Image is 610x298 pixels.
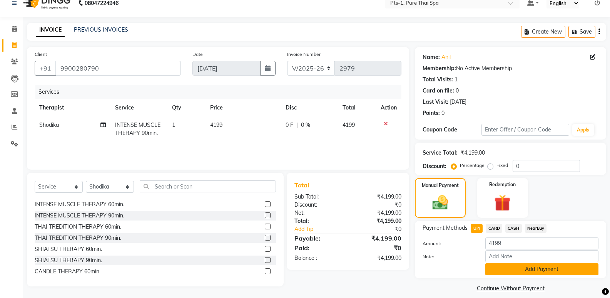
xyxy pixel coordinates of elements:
[289,217,348,225] div: Total:
[423,162,446,170] div: Discount:
[471,224,483,233] span: UPI
[423,149,458,157] div: Service Total:
[348,217,407,225] div: ₹4,199.00
[286,121,293,129] span: 0 F
[423,87,454,95] div: Card on file:
[572,124,594,136] button: Apply
[35,268,99,276] div: CANDLE THERAPY 60min
[485,250,598,262] input: Add Note
[289,243,348,253] div: Paid:
[485,237,598,249] input: Amount
[423,64,598,72] div: No Active Membership
[417,240,479,247] label: Amount:
[281,99,338,116] th: Disc
[417,253,479,260] label: Note:
[289,234,348,243] div: Payable:
[568,26,595,38] button: Save
[289,225,358,233] a: Add Tip
[423,53,440,61] div: Name:
[172,121,175,128] span: 1
[35,245,102,253] div: SHIATSU THERAPY 60min.
[110,99,167,116] th: Service
[441,53,451,61] a: Anil
[525,224,547,233] span: NearBuy
[287,51,321,58] label: Invoice Number
[441,109,445,117] div: 0
[35,61,56,76] button: +91
[74,26,128,33] a: PREVIOUS INVOICES
[343,121,355,128] span: 4199
[348,201,407,209] div: ₹0
[206,99,281,116] th: Price
[423,76,453,84] div: Total Visits:
[192,51,203,58] label: Date
[348,193,407,201] div: ₹4,199.00
[35,234,121,242] div: THAI TREDITION THERAPY 90min.
[348,243,407,253] div: ₹0
[35,256,102,264] div: SHIATSU THERAPY 90min.
[486,224,502,233] span: CARD
[294,181,312,189] span: Total
[35,85,407,99] div: Services
[55,61,181,76] input: Search by Name/Mobile/Email/Code
[416,285,605,293] a: Continue Without Payment
[35,200,124,209] div: INTENSE MUSCLE THERAPY 60min.
[301,121,310,129] span: 0 %
[210,121,222,128] span: 4199
[450,98,466,106] div: [DATE]
[481,124,569,136] input: Enter Offer / Coupon Code
[35,99,110,116] th: Therapist
[348,234,407,243] div: ₹4,199.00
[338,99,376,116] th: Total
[296,121,298,129] span: |
[521,26,565,38] button: Create New
[35,223,121,231] div: THAI TREDITION THERAPY 60min.
[423,109,440,117] div: Points:
[35,51,47,58] label: Client
[348,254,407,262] div: ₹4,199.00
[289,193,348,201] div: Sub Total:
[460,162,485,169] label: Percentage
[428,194,453,212] img: _cash.svg
[423,224,468,232] span: Payment Methods
[455,76,458,84] div: 1
[358,225,407,233] div: ₹0
[485,263,598,275] button: Add Payment
[39,121,59,128] span: Shodika
[140,180,276,192] input: Search or Scan
[423,98,448,106] div: Last Visit:
[115,121,160,136] span: INTENSE MUSCLE THERAPY 90min.
[423,64,456,72] div: Membership:
[489,181,516,188] label: Redemption
[456,87,459,95] div: 0
[35,212,124,220] div: INTENSE MUSCLE THERAPY 90min.
[376,99,401,116] th: Action
[422,182,459,189] label: Manual Payment
[36,23,65,37] a: INVOICE
[289,201,348,209] div: Discount:
[167,99,206,116] th: Qty
[348,209,407,217] div: ₹4,199.00
[423,126,481,134] div: Coupon Code
[289,254,348,262] div: Balance :
[496,162,508,169] label: Fixed
[489,193,516,213] img: _gift.svg
[289,209,348,217] div: Net:
[461,149,485,157] div: ₹4,199.00
[505,224,522,233] span: CASH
